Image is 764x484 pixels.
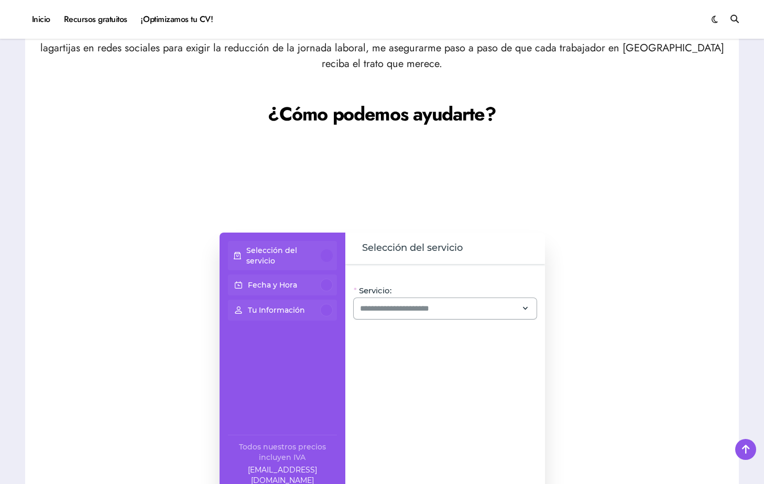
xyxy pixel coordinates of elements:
h2: ¿Cómo podemos ayudarte? [36,101,728,127]
a: ¡Optimizamos tu CV! [134,5,220,34]
strong: espacios informativos [555,25,661,40]
a: Recursos gratuitos [57,5,134,34]
p: Tu Información [248,305,305,315]
p: Selección del servicio [246,245,321,266]
p: A partir de también he sido un activista muy enérgico por los derechos laborales. Ya sea en march... [36,9,728,72]
p: Fecha y Hora [248,280,297,290]
span: Selección del servicio [362,241,463,256]
div: Todos nuestros precios incluyen IVA [228,442,337,463]
a: Inicio [25,5,57,34]
span: Servicio: [359,285,391,296]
